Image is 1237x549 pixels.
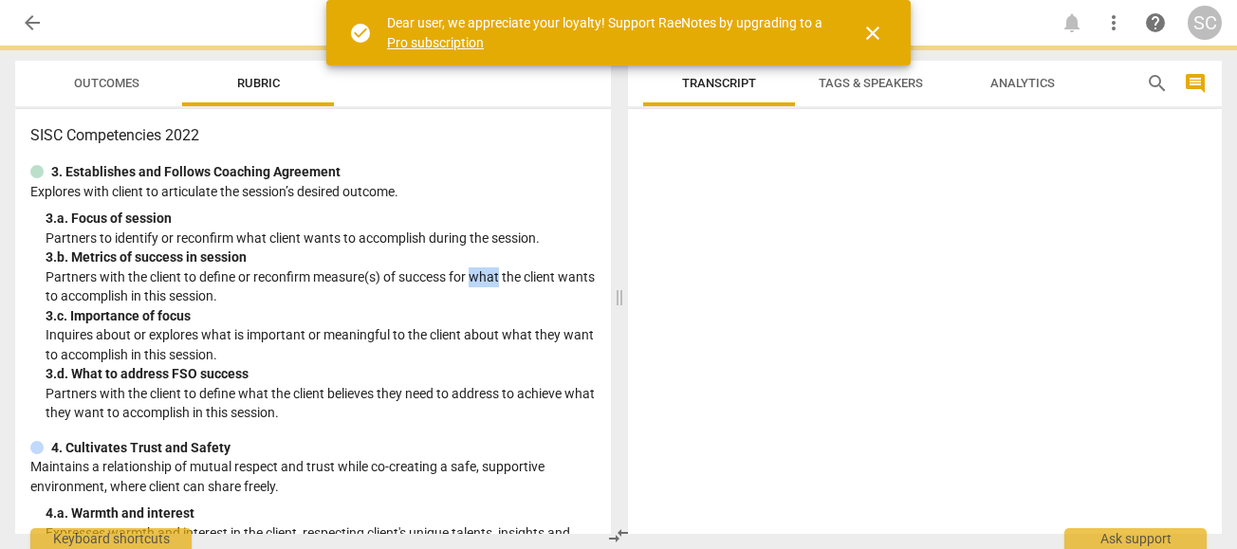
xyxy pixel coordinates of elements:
span: close [861,22,884,45]
p: Maintains a relationship of mutual respect and trust while co-creating a safe, supportive environ... [30,457,596,496]
div: 3. b. Metrics of success in session [46,247,596,267]
a: Help [1138,6,1172,40]
div: Dear user, we appreciate your loyalty! Support RaeNotes by upgrading to a [387,13,827,52]
p: 4. Cultivates Trust and Safety [51,438,231,458]
span: Rubric [237,76,280,90]
button: Close [850,10,895,56]
h3: SISC Competencies 2022 [30,124,596,147]
p: Explores with client to articulate the session’s desired outcome. [30,182,596,202]
div: 3. a. Focus of session [46,209,596,229]
p: Partners to identify or reconfirm what client wants to accomplish during the session. [46,229,596,248]
span: Outcomes [74,76,139,90]
button: Search [1142,68,1172,99]
div: 3. c. Importance of focus [46,306,596,326]
span: help [1144,11,1167,34]
div: 4. a. Warmth and interest [46,503,596,523]
span: comment [1184,72,1207,95]
span: Tags & Speakers [819,76,923,90]
p: Partners with the client to define what the client believes they need to address to achieve what ... [46,384,596,423]
div: 3. d. What to address FSO success [46,364,596,384]
p: Partners with the client to define or reconfirm measure(s) of success for what the client wants t... [46,267,596,306]
span: arrow_back [21,11,44,34]
a: Pro subscription [387,35,484,50]
span: Transcript [682,76,756,90]
span: compare_arrows [607,524,630,547]
span: check_circle [349,22,372,45]
span: Analytics [990,76,1055,90]
p: 3. Establishes and Follows Coaching Agreement [51,162,341,182]
button: SC [1188,6,1222,40]
div: Ask support [1064,528,1207,549]
button: Show/Hide comments [1180,68,1210,99]
span: more_vert [1102,11,1125,34]
span: search [1146,72,1169,95]
p: Inquires about or explores what is important or meaningful to the client about what they want to ... [46,325,596,364]
div: Keyboard shortcuts [30,528,192,549]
